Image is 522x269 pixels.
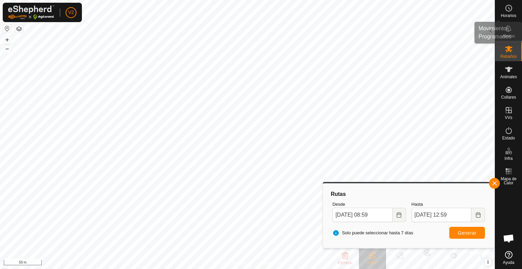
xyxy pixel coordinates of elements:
a: Chat abierto [499,228,519,249]
img: Logo Gallagher [8,5,54,19]
button: Capas del Mapa [15,25,23,33]
span: Infra [504,156,512,161]
span: Solo puede seleccionar hasta 7 días [332,230,413,236]
span: Animales [500,75,517,79]
button: + [3,36,11,44]
button: Restablecer Mapa [3,24,11,33]
button: Generar [449,227,485,239]
span: Estado [502,136,515,140]
label: Hasta [412,201,485,208]
span: VVs [505,116,512,120]
label: Desde [332,201,406,208]
span: Mapa de Calor [497,177,520,185]
div: Rutas [330,190,488,198]
span: Alertas [502,34,515,38]
a: Ayuda [495,248,522,267]
a: Contáctenos [260,260,282,266]
span: Collares [501,95,516,99]
span: V2 [68,9,74,16]
span: Rebaños [500,54,517,58]
a: Política de Privacidad [212,260,251,266]
span: Ayuda [503,260,515,265]
button: i [484,258,492,266]
span: Horarios [501,14,516,18]
span: Generar [458,230,476,236]
span: i [487,259,489,265]
button: Choose Date [471,208,485,222]
button: – [3,45,11,53]
button: Choose Date [393,208,406,222]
